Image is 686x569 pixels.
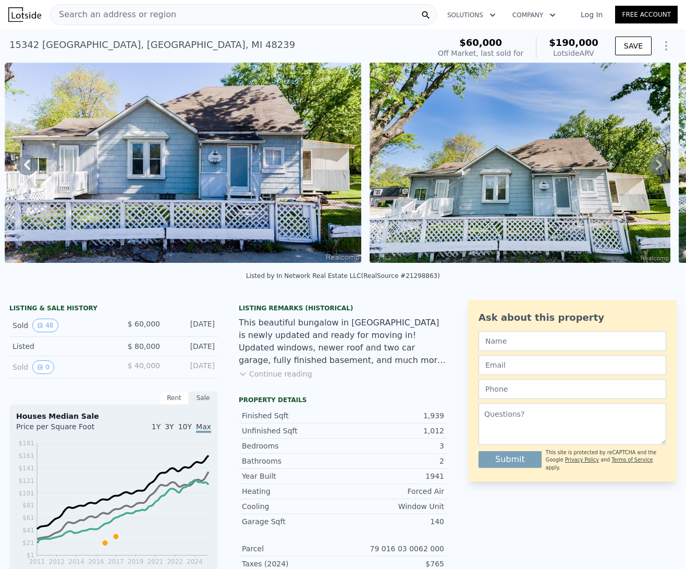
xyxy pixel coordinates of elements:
[242,559,343,569] div: Taxes (2024)
[18,440,34,447] tspan: $181
[22,502,34,509] tspan: $81
[128,320,160,328] span: $ 60,000
[239,396,447,404] div: Property details
[615,6,678,23] a: Free Account
[504,6,564,25] button: Company
[22,527,34,534] tspan: $41
[343,441,444,451] div: 3
[128,558,144,565] tspan: 2019
[165,422,174,431] span: 3Y
[152,422,161,431] span: 1Y
[459,37,502,48] span: $60,000
[32,360,54,374] button: View historical data
[13,319,105,332] div: Sold
[242,441,343,451] div: Bedrooms
[239,369,312,379] button: Continue reading
[343,471,444,481] div: 1941
[160,391,189,405] div: Rent
[68,558,84,565] tspan: 2014
[88,558,104,565] tspan: 2016
[167,558,183,565] tspan: 2022
[239,304,447,312] div: Listing Remarks (Historical)
[246,272,440,280] div: Listed by In Network Real Estate LLC (RealSource #21298863)
[168,319,215,332] div: [DATE]
[546,449,666,471] div: This site is protected by reCAPTCHA and the Google and apply.
[343,516,444,527] div: 140
[32,319,58,332] button: View historical data
[343,486,444,497] div: Forced Air
[22,514,34,522] tspan: $61
[239,317,447,367] div: This beautiful bungalow in [GEOGRAPHIC_DATA] is newly updated and ready for moving in! Updated wi...
[343,410,444,421] div: 1,939
[565,457,599,463] a: Privacy Policy
[128,342,160,350] span: $ 80,000
[242,456,343,466] div: Bathrooms
[27,552,34,559] tspan: $1
[439,6,504,25] button: Solutions
[128,361,160,370] span: $ 40,000
[568,9,615,20] a: Log In
[18,477,34,485] tspan: $121
[18,465,34,472] tspan: $141
[242,410,343,421] div: Finished Sqft
[242,501,343,512] div: Cooling
[9,304,218,314] div: LISTING & SALE HISTORY
[242,486,343,497] div: Heating
[189,391,218,405] div: Sale
[479,331,666,351] input: Name
[479,451,542,468] button: Submit
[13,341,105,352] div: Listed
[16,421,114,438] div: Price per Square Foot
[18,452,34,459] tspan: $161
[5,63,361,263] img: Sale: 72355777 Parcel: 46490466
[656,35,677,56] button: Show Options
[187,558,203,565] tspan: 2024
[242,516,343,527] div: Garage Sqft
[242,471,343,481] div: Year Built
[479,355,666,375] input: Email
[242,426,343,436] div: Unfinished Sqft
[370,63,670,263] img: Sale: 72355777 Parcel: 46490466
[343,559,444,569] div: $765
[49,558,65,565] tspan: 2012
[108,558,124,565] tspan: 2017
[9,38,295,52] div: 15342 [GEOGRAPHIC_DATA] , [GEOGRAPHIC_DATA] , MI 48239
[18,490,34,497] tspan: $101
[178,422,192,431] span: 10Y
[479,310,666,325] div: Ask about this property
[51,8,176,21] span: Search an address or region
[22,539,34,547] tspan: $21
[549,48,598,58] div: Lotside ARV
[168,360,215,374] div: [DATE]
[148,558,164,565] tspan: 2021
[242,543,343,554] div: Parcel
[16,411,211,421] div: Houses Median Sale
[438,48,523,58] div: Off Market, last sold for
[479,379,666,399] input: Phone
[8,7,41,22] img: Lotside
[343,543,444,554] div: 79 016 03 0062 000
[343,456,444,466] div: 2
[168,341,215,352] div: [DATE]
[13,360,105,374] div: Sold
[29,558,45,565] tspan: 2011
[615,37,652,55] button: SAVE
[196,422,211,433] span: Max
[549,37,598,48] span: $190,000
[611,457,653,463] a: Terms of Service
[343,426,444,436] div: 1,012
[343,501,444,512] div: Window Unit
